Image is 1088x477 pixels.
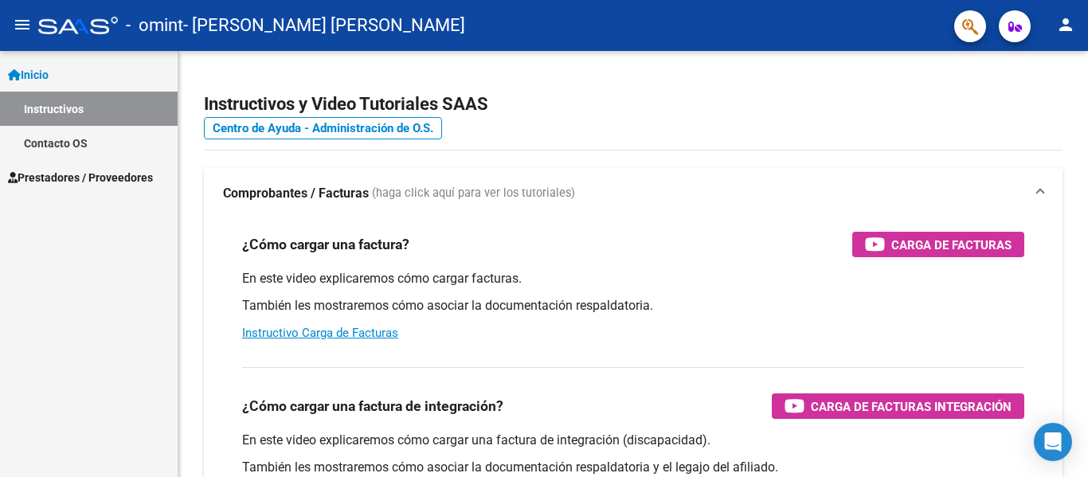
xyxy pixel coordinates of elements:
[242,326,398,340] a: Instructivo Carga de Facturas
[8,169,153,186] span: Prestadores / Proveedores
[242,432,1024,449] p: En este video explicaremos cómo cargar una factura de integración (discapacidad).
[1056,15,1075,34] mat-icon: person
[1034,423,1072,461] div: Open Intercom Messenger
[891,235,1012,255] span: Carga de Facturas
[242,233,409,256] h3: ¿Cómo cargar una factura?
[204,89,1063,119] h2: Instructivos y Video Tutoriales SAAS
[8,66,49,84] span: Inicio
[13,15,32,34] mat-icon: menu
[126,8,183,43] span: - omint
[242,395,503,417] h3: ¿Cómo cargar una factura de integración?
[204,168,1063,219] mat-expansion-panel-header: Comprobantes / Facturas (haga click aquí para ver los tutoriales)
[242,270,1024,287] p: En este video explicaremos cómo cargar facturas.
[223,185,369,202] strong: Comprobantes / Facturas
[183,8,465,43] span: - [PERSON_NAME] [PERSON_NAME]
[372,185,575,202] span: (haga click aquí para ver los tutoriales)
[852,232,1024,257] button: Carga de Facturas
[811,397,1012,416] span: Carga de Facturas Integración
[242,459,1024,476] p: También les mostraremos cómo asociar la documentación respaldatoria y el legajo del afiliado.
[242,297,1024,315] p: También les mostraremos cómo asociar la documentación respaldatoria.
[772,393,1024,419] button: Carga de Facturas Integración
[204,117,442,139] a: Centro de Ayuda - Administración de O.S.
